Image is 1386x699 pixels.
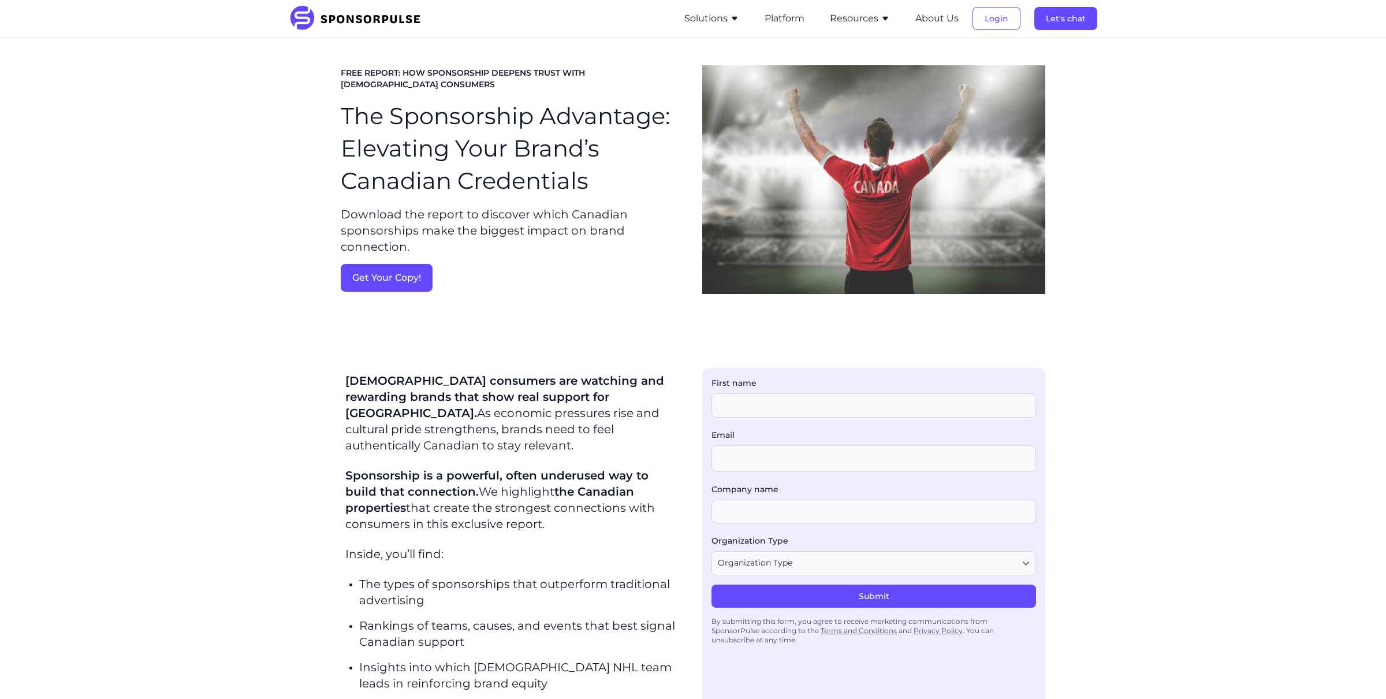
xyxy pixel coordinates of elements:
div: By submitting this form, you agree to receive marketing communications from SponsorPulse accordin... [711,612,1036,649]
p: We highlight that create the strongest connections with consumers in this exclusive report. [345,467,679,532]
span: Sponsorship is a powerful, often underused way to build that connection. [345,469,649,499]
button: About Us [915,12,959,25]
p: As economic pressures rise and cultural pride strengthens, brands need to feel authentically Cana... [345,373,679,453]
label: Company name [711,484,1036,495]
button: Get Your Copy! [341,264,433,292]
a: Privacy Policy [914,626,963,635]
img: Photo courtesy of Canva [702,65,1045,294]
a: About Us [915,13,959,24]
p: Rankings of teams, causes, and events that best signal Canadian support [359,618,679,650]
button: Let's chat [1034,7,1097,30]
span: [DEMOGRAPHIC_DATA] consumers are watching and rewarding brands that show real support for [GEOGRA... [345,374,664,420]
button: Login [973,7,1020,30]
label: First name [711,377,1036,389]
a: Platform [765,13,804,24]
a: Get Your Copy! [341,264,684,292]
label: Email [711,429,1036,441]
a: Login [973,13,1020,24]
button: Submit [711,585,1036,608]
p: Inside, you’ll find: [345,546,679,562]
p: Download the report to discover which Canadian sponsorships make the biggest impact on brand conn... [341,206,684,255]
p: Insights into which [DEMOGRAPHIC_DATA] NHL team leads in reinforcing brand equity [359,659,679,691]
a: Let's chat [1034,13,1097,24]
img: SponsorPulse [289,6,429,31]
button: Platform [765,12,804,25]
h1: The Sponsorship Advantage: Elevating Your Brand’s Canadian Credentials [341,100,684,197]
button: Solutions [684,12,739,25]
label: Organization Type [711,535,1036,546]
iframe: Chat Widget [1328,644,1386,699]
span: FREE REPORT: HOW SPONSORSHIP DEEPENS TRUST WITH [DEMOGRAPHIC_DATA] CONSUMERS [341,68,684,90]
p: The types of sponsorships that outperform traditional advertising [359,576,679,608]
button: Resources [830,12,890,25]
a: Terms and Conditions [821,626,897,635]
